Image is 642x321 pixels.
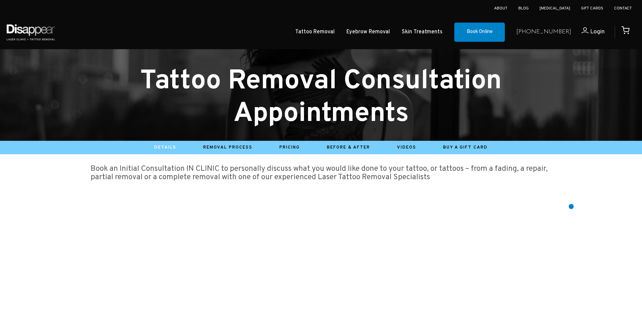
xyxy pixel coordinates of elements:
[203,145,252,150] a: Removal Process
[516,27,571,37] a: [PHONE_NUMBER]
[295,27,335,37] a: Tattoo Removal
[494,6,508,11] a: About
[590,28,605,36] span: Login
[454,23,505,42] a: Book Online
[571,27,605,37] a: Login
[518,6,529,11] a: Blog
[91,164,548,182] big: Book an Initial Consultation IN CLINIC to personally discuss what you would like done to your tat...
[346,27,390,37] a: Eyebrow Removal
[581,6,603,11] a: Gift Cards
[540,6,570,11] a: [MEDICAL_DATA]
[327,145,370,150] a: Before & After
[140,64,502,131] small: Tattoo Removal Consultation Appointments
[154,145,176,150] a: Details
[402,27,442,37] a: Skin Treatments
[5,20,56,44] img: Disappear - Laser Clinic and Tattoo Removal Services in Sydney, Australia
[279,145,300,150] a: Pricing
[443,145,488,150] a: Buy A Gift Card
[397,145,416,150] a: Videos
[614,6,632,11] a: Contact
